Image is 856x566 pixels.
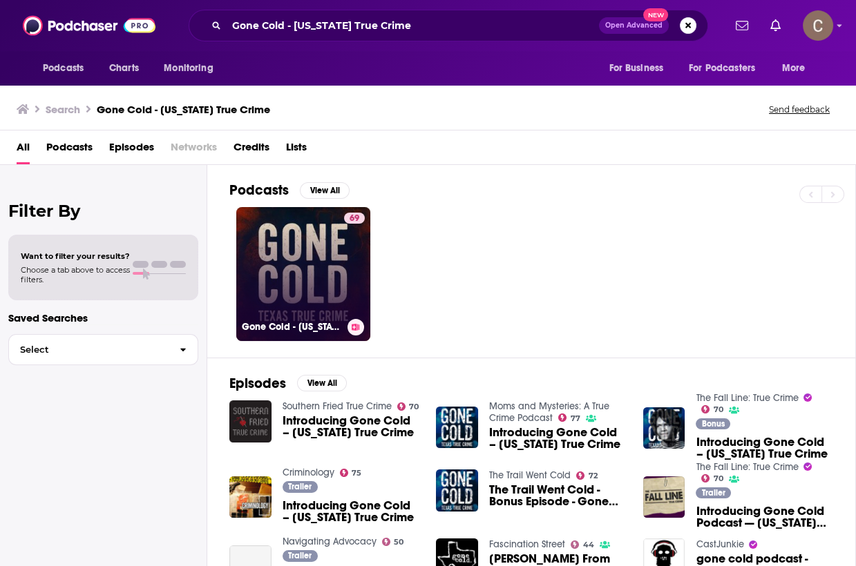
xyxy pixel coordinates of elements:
[21,265,130,284] span: Choose a tab above to access filters.
[97,103,270,116] h3: Gone Cold - [US_STATE] True Crime
[765,104,834,115] button: Send feedback
[803,10,833,41] button: Show profile menu
[696,436,833,460] a: Introducing Gone Cold – Texas True Crime
[43,59,84,78] span: Podcasts
[171,136,217,164] span: Networks
[283,467,334,478] a: Criminology
[397,402,419,411] a: 70
[109,136,154,164] a: Episodes
[283,536,377,547] a: Navigating Advocacy
[382,538,404,546] a: 50
[803,10,833,41] img: User Profile
[46,136,93,164] a: Podcasts
[17,136,30,164] a: All
[283,415,420,438] a: Introducing Gone Cold – Texas True Crime
[300,182,350,199] button: View All
[109,59,139,78] span: Charts
[21,251,130,261] span: Want to filter your results?
[765,14,786,37] a: Show notifications dropdown
[576,471,598,480] a: 72
[436,469,478,511] a: The Trail Went Cold - Bonus Episode - Gone Cold: Texas True Crime
[803,10,833,41] span: Logged in as clay.bolton
[714,407,723,413] span: 70
[283,415,420,438] span: Introducing Gone Cold – [US_STATE] True Crime
[154,55,231,81] button: open menu
[8,311,198,324] p: Saved Searches
[571,416,580,422] span: 77
[46,103,80,116] h3: Search
[782,59,806,78] span: More
[696,461,798,473] a: The Fall Line: True Crime
[696,392,798,404] a: The Fall Line: True Crime
[489,400,609,424] a: Moms and Mysteries: A True Crime Podcast
[643,407,685,449] img: Introducing Gone Cold – Texas True Crime
[696,505,833,529] span: Introducing Gone Cold Podcast — [US_STATE] True Crime
[436,407,478,449] img: Introducing Gone Cold – Texas True Crime
[394,539,403,545] span: 50
[701,405,723,413] a: 70
[229,476,272,518] img: Introducing Gone Cold – Texas True Crime
[680,55,775,81] button: open menu
[772,55,823,81] button: open menu
[229,375,347,392] a: EpisodesView All
[558,413,580,422] a: 77
[714,476,723,482] span: 70
[696,505,833,529] a: Introducing Gone Cold Podcast — Texas True Crime
[33,55,102,81] button: open menu
[234,136,269,164] a: Credits
[227,14,599,37] input: Search podcasts, credits, & more...
[643,476,685,518] img: Introducing Gone Cold Podcast — Texas True Crime
[696,538,743,550] a: CastJunkie
[489,427,627,450] a: Introducing Gone Cold – Texas True Crime
[702,420,725,428] span: Bonus
[286,136,307,164] a: Lists
[589,473,598,479] span: 72
[229,400,272,442] img: Introducing Gone Cold – Texas True Crime
[229,182,289,199] h2: Podcasts
[344,213,365,224] a: 69
[297,375,347,391] button: View All
[583,542,594,548] span: 44
[283,400,392,412] a: Southern Fried True Crime
[189,10,708,41] div: Search podcasts, credits, & more...
[609,59,663,78] span: For Business
[8,201,198,221] h2: Filter By
[599,17,669,34] button: Open AdvancedNew
[730,14,754,37] a: Show notifications dropdown
[489,484,627,507] span: The Trail Went Cold - Bonus Episode - Gone Cold: [US_STATE] True Crime
[100,55,147,81] a: Charts
[599,55,681,81] button: open menu
[9,345,169,354] span: Select
[701,474,723,482] a: 70
[352,470,361,476] span: 75
[489,484,627,507] a: The Trail Went Cold - Bonus Episode - Gone Cold: Texas True Crime
[350,212,359,226] span: 69
[229,182,350,199] a: PodcastsView All
[23,12,155,39] img: Podchaser - Follow, Share and Rate Podcasts
[229,375,286,392] h2: Episodes
[340,469,362,477] a: 75
[643,8,668,21] span: New
[571,540,594,549] a: 44
[689,59,755,78] span: For Podcasters
[288,552,312,560] span: Trailer
[283,500,420,523] span: Introducing Gone Cold – [US_STATE] True Crime
[164,59,213,78] span: Monitoring
[242,321,342,333] h3: Gone Cold - [US_STATE] True Crime
[409,404,419,410] span: 70
[489,427,627,450] span: Introducing Gone Cold – [US_STATE] True Crime
[489,538,565,550] a: Fascination Street
[283,500,420,523] a: Introducing Gone Cold – Texas True Crime
[288,482,312,491] span: Trailer
[236,207,370,341] a: 69Gone Cold - [US_STATE] True Crime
